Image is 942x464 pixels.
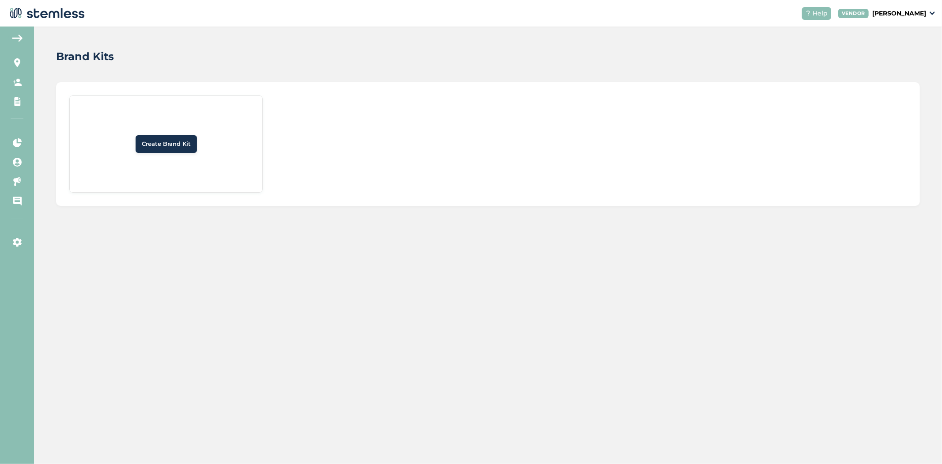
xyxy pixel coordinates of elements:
[56,49,114,65] h2: Brand Kits
[813,9,828,18] span: Help
[136,135,197,153] button: Create Brand Kit
[806,11,811,16] img: icon-help-white-03924b79.svg
[898,422,942,464] iframe: Chat Widget
[930,11,935,15] img: icon_down-arrow-small-66adaf34.svg
[838,9,869,18] div: VENDOR
[7,4,85,22] img: logo-dark-0685b13c.svg
[142,140,191,148] span: Create Brand Kit
[872,9,926,18] p: [PERSON_NAME]
[12,34,23,42] img: icon-arrow-back-accent-c549486e.svg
